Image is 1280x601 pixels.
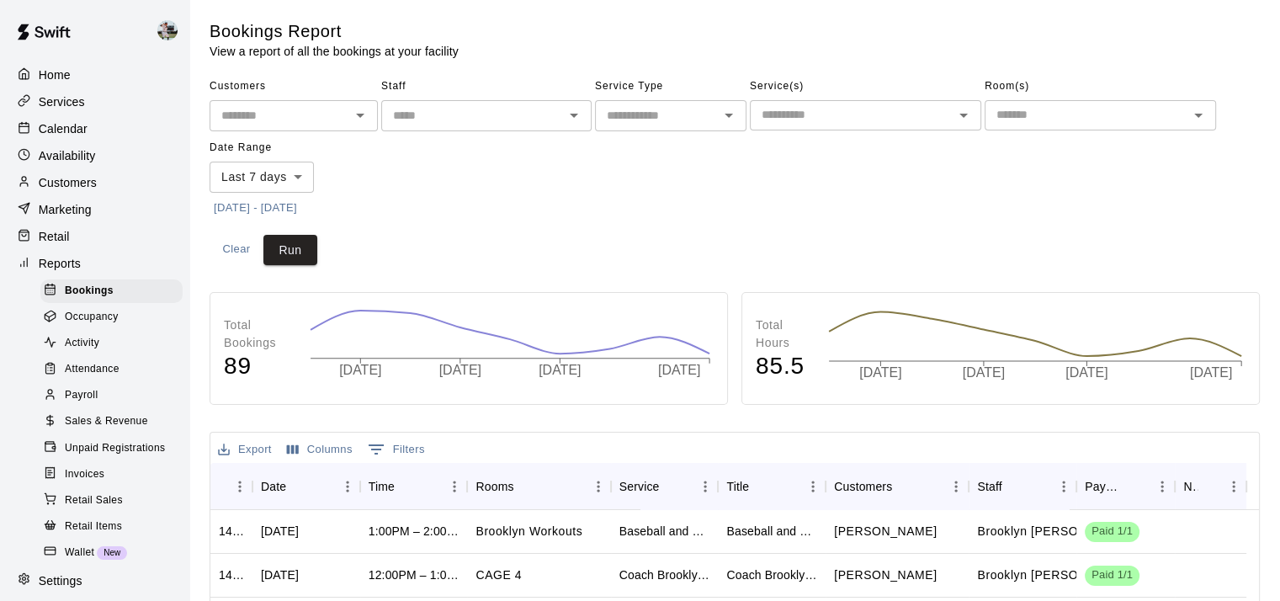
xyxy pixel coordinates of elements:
button: Sort [514,475,538,498]
p: Home [39,66,71,83]
a: Activity [40,331,189,357]
tspan: [DATE] [539,363,581,377]
a: Occupancy [40,304,189,330]
a: Services [13,89,176,114]
span: Occupancy [65,309,119,326]
span: Staff [381,73,592,100]
div: Time [360,463,468,510]
a: WalletNew [40,540,189,566]
button: Menu [1150,474,1175,499]
button: Sort [395,475,418,498]
a: Retail Items [40,513,189,540]
a: Retail Sales [40,487,189,513]
p: Total Bookings [224,316,293,352]
tspan: [DATE] [339,363,381,377]
div: Unpaid Registrations [40,437,183,460]
a: Unpaid Registrations [40,435,189,461]
span: Service Type [595,73,746,100]
p: Reports [39,255,81,272]
button: Sort [1002,475,1026,498]
button: Select columns [283,437,357,463]
a: Reports [13,251,176,276]
tspan: [DATE] [439,363,481,377]
h5: Bookings Report [210,20,459,43]
p: Brynn Tuckett [834,523,937,540]
div: Payment [1076,463,1175,510]
div: 12:00PM – 1:00PM [369,566,459,583]
tspan: [DATE] [1190,365,1232,380]
div: Last 7 days [210,162,314,193]
a: Retail [13,224,176,249]
a: Bookings [40,278,189,304]
h4: 89 [224,352,293,381]
span: Retail Sales [65,492,123,509]
span: Payroll [65,387,98,404]
a: Invoices [40,461,189,487]
div: WalletNew [40,541,183,565]
div: Sales & Revenue [40,410,183,433]
a: Marketing [13,197,176,222]
span: Wallet [65,545,94,561]
div: Rooms [467,463,610,510]
p: Brooklyn Mohamud [977,523,1134,540]
div: Retail Sales [40,489,183,513]
div: Service [611,463,719,510]
button: Open [348,104,372,127]
div: Service [619,463,660,510]
div: ID [210,463,252,510]
div: Occupancy [40,306,183,329]
div: Staff [977,463,1001,510]
span: New [97,548,127,557]
p: Availability [39,147,96,164]
button: Sort [1198,475,1221,498]
button: Open [717,104,741,127]
p: Calendar [39,120,88,137]
button: Menu [227,474,252,499]
button: Sort [1126,475,1150,498]
div: Settings [13,568,176,593]
div: Title [718,463,826,510]
tspan: [DATE] [963,365,1005,380]
div: Matt Hill [154,13,189,47]
span: Sales & Revenue [65,413,148,430]
button: Menu [1051,474,1076,499]
button: Open [562,104,586,127]
span: Date Range [210,135,357,162]
div: Baseball and Softball Strength and Conditioning [619,523,710,540]
button: Menu [693,474,718,499]
tspan: [DATE] [859,365,901,380]
div: Attendance [40,358,183,381]
a: Home [13,62,176,88]
span: Activity [65,335,99,352]
div: Notes [1175,463,1246,510]
div: Baseball and Softball Strength and Conditioning [726,523,817,540]
div: Invoices [40,463,183,487]
tspan: [DATE] [658,363,700,377]
div: Rooms [475,463,513,510]
span: Unpaid Registrations [65,440,165,457]
p: Brynn Tuckett [834,566,937,584]
button: Sort [892,475,916,498]
span: Room(s) [985,73,1216,100]
span: Customers [210,73,378,100]
a: Attendance [40,357,189,383]
div: Notes [1183,463,1198,510]
button: Sort [749,475,773,498]
div: Calendar [13,116,176,141]
button: Open [1187,104,1210,127]
span: Retail Items [65,519,122,535]
div: Customers [826,463,969,510]
button: [DATE] - [DATE] [210,195,301,221]
button: Sort [219,475,242,498]
div: Retail Items [40,515,183,539]
a: Availability [13,143,176,168]
div: Title [726,463,749,510]
div: Customers [834,463,892,510]
div: Mon, Sep 15, 2025 [261,523,299,540]
a: Customers [13,170,176,195]
div: Coach Brooklyn One on One [619,566,710,583]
